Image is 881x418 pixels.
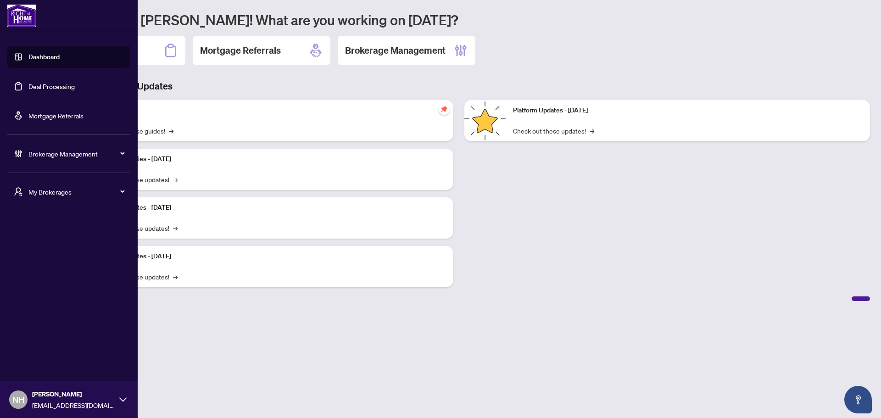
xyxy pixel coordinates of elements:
[28,187,124,197] span: My Brokerages
[32,389,115,399] span: [PERSON_NAME]
[28,82,75,90] a: Deal Processing
[14,187,23,196] span: user-switch
[28,53,60,61] a: Dashboard
[28,149,124,159] span: Brokerage Management
[96,154,446,164] p: Platform Updates - [DATE]
[96,203,446,213] p: Platform Updates - [DATE]
[513,106,863,116] p: Platform Updates - [DATE]
[7,5,36,27] img: logo
[12,393,24,406] span: NH
[464,100,506,141] img: Platform Updates - June 23, 2025
[169,126,173,136] span: →
[96,106,446,116] p: Self-Help
[48,80,870,93] h3: Brokerage & Industry Updates
[173,223,178,233] span: →
[96,251,446,262] p: Platform Updates - [DATE]
[844,386,872,413] button: Open asap
[48,11,870,28] h1: Welcome back [PERSON_NAME]! What are you working on [DATE]?
[173,272,178,282] span: →
[345,44,446,57] h2: Brokerage Management
[590,126,594,136] span: →
[513,126,594,136] a: Check out these updates!→
[439,104,450,115] span: pushpin
[200,44,281,57] h2: Mortgage Referrals
[173,174,178,184] span: →
[28,111,84,120] a: Mortgage Referrals
[32,400,115,410] span: [EMAIL_ADDRESS][DOMAIN_NAME]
